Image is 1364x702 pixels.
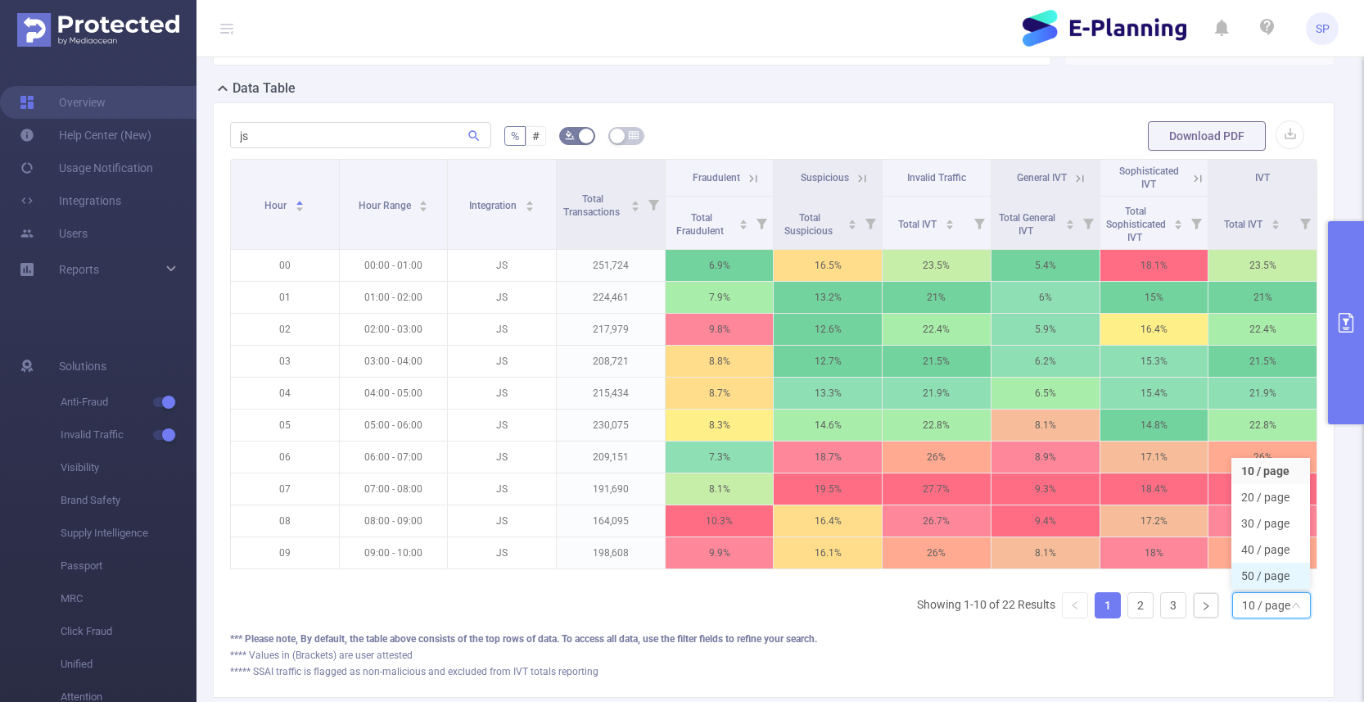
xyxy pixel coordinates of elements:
i: icon: bg-colors [565,130,575,140]
p: 13.2% [774,282,882,313]
span: Total Fraudulent [676,212,726,237]
div: Sort [738,217,748,227]
p: 00:00 - 01:00 [340,250,448,281]
p: 26.7% [883,505,991,537]
p: 8.3% [666,410,774,441]
p: JS [448,346,556,377]
i: icon: caret-down [1174,223,1183,228]
p: 8.1% [991,410,1100,441]
span: Click Fraud [61,615,196,648]
li: 2 [1127,592,1154,618]
span: Total IVT [1224,219,1265,230]
span: Supply Intelligence [61,517,196,550]
span: MRC [61,582,196,615]
p: 12.7% [774,346,882,377]
span: Total Transactions [563,193,622,218]
p: 230,075 [557,410,665,441]
i: icon: caret-down [296,205,305,210]
p: 8.1% [991,537,1100,568]
p: 8.9% [991,442,1100,473]
p: 5.9% [991,314,1100,345]
li: 50 / page [1231,563,1310,589]
i: icon: table [629,130,639,140]
i: Filter menu [968,197,991,249]
p: 251,724 [557,250,665,281]
p: 208,721 [557,346,665,377]
p: 9.8% [666,314,774,345]
li: 20 / page [1231,484,1310,510]
span: Unified [61,648,196,681]
p: 6.2% [991,346,1100,377]
div: Sort [1173,217,1183,227]
div: Sort [847,217,857,227]
span: SP [1316,12,1330,45]
p: JS [448,250,556,281]
p: JS [448,378,556,409]
p: JS [448,410,556,441]
p: JS [448,282,556,313]
p: 01:00 - 02:00 [340,282,448,313]
p: 8.1% [666,473,774,505]
div: ***** SSAI traffic is flagged as non-malicious and excluded from IVT totals reporting [230,664,1317,679]
p: 09 [231,537,339,568]
p: 07 [231,473,339,505]
i: icon: caret-up [739,217,748,222]
li: 10 / page [1231,458,1310,484]
i: icon: caret-up [630,198,639,203]
i: icon: caret-down [1065,223,1074,228]
li: 3 [1160,592,1186,618]
p: 03:00 - 04:00 [340,346,448,377]
a: Reports [59,253,99,286]
p: 7.3% [666,442,774,473]
p: 03 [231,346,339,377]
p: 18% [1100,537,1208,568]
span: Hour Range [359,200,413,211]
p: JS [448,537,556,568]
p: 6.9% [666,250,774,281]
div: Sort [945,217,955,227]
i: icon: caret-up [848,217,857,222]
p: 198,608 [557,537,665,568]
p: 8.8% [666,346,774,377]
span: Hour [264,200,289,211]
p: 07:00 - 08:00 [340,473,448,505]
span: IVT [1255,172,1270,183]
i: icon: caret-up [1174,217,1183,222]
i: Filter menu [1077,197,1100,249]
a: 1 [1095,593,1120,618]
p: 15% [1100,282,1208,313]
span: Passport [61,550,196,582]
input: Search... [230,122,491,148]
i: icon: caret-down [526,205,535,210]
i: icon: caret-up [419,198,428,203]
div: 10 / page [1242,593,1290,618]
a: 3 [1161,593,1186,618]
span: % [511,129,519,143]
i: icon: caret-up [1065,217,1074,222]
div: *** Please note, By default, the table above consists of the top rows of data. To access all data... [230,632,1317,646]
p: 22.4% [883,314,991,345]
div: Sort [1271,217,1280,227]
p: 18.7% [774,442,882,473]
i: icon: caret-down [739,223,748,228]
p: 16.1% [774,537,882,568]
p: 21% [1208,282,1317,313]
span: Anti-Fraud [61,386,196,419]
p: 9.4% [991,505,1100,537]
span: Invalid Traffic [61,419,196,451]
p: 23.5% [883,250,991,281]
p: 21.9% [1208,378,1317,409]
p: 04 [231,378,339,409]
p: 164,095 [557,505,665,537]
p: JS [448,314,556,345]
li: Next Page [1193,592,1219,618]
span: Integration [469,200,519,211]
i: icon: caret-up [296,198,305,203]
i: icon: caret-up [1271,217,1280,222]
p: 13.3% [774,378,882,409]
p: 22.8% [883,410,991,441]
p: 16.5% [774,250,882,281]
p: 04:00 - 05:00 [340,378,448,409]
i: icon: caret-down [848,223,857,228]
i: icon: left [1070,600,1080,610]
